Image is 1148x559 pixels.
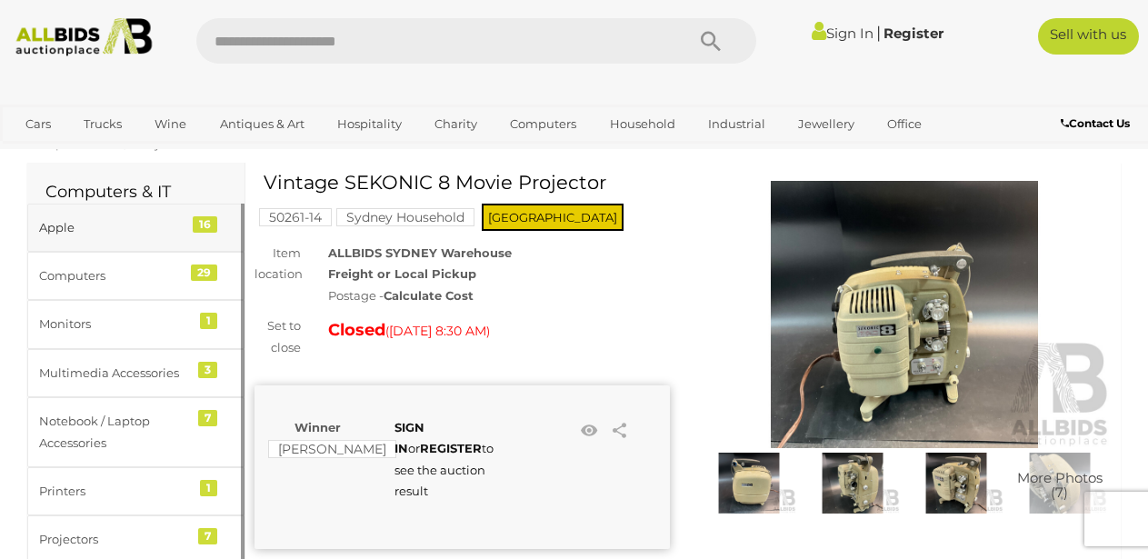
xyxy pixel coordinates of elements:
[909,453,1003,514] img: Vintage SEKONIC 8 Movie Projector
[875,109,933,139] a: Office
[328,245,512,260] strong: ALLBIDS SYDNEY Warehouse
[208,109,316,139] a: Antiques & Art
[45,184,226,202] h2: Computers & IT
[1038,18,1139,55] a: Sell with us
[198,362,217,378] div: 3
[39,265,189,286] div: Computers
[883,25,943,42] a: Register
[27,204,245,252] a: Apple 16
[264,172,665,193] h1: Vintage SEKONIC 8 Movie Projector
[27,300,245,348] a: Monitors 1
[423,109,489,139] a: Charity
[72,109,134,139] a: Trucks
[325,109,414,139] a: Hospitality
[482,204,624,231] span: [GEOGRAPHIC_DATA]
[1013,453,1107,514] a: More Photos(7)
[39,529,189,550] div: Projectors
[328,320,385,340] strong: Closed
[394,420,494,498] span: or to see the auction result
[193,216,217,233] div: 16
[786,109,866,139] a: Jewellery
[328,285,669,306] div: Postage -
[143,109,198,139] a: Wine
[27,467,245,515] a: Printers 1
[336,210,474,225] a: Sydney Household
[1013,453,1107,514] img: Vintage SEKONIC 8 Movie Projector
[14,139,75,169] a: Sports
[575,417,603,444] li: Watch this item
[1061,114,1134,134] a: Contact Us
[702,453,796,514] img: Vintage SEKONIC 8 Movie Projector
[294,420,341,434] b: Winner
[259,208,332,226] mark: 50261-14
[8,18,160,56] img: Allbids.com.au
[384,288,474,303] strong: Calculate Cost
[14,109,63,139] a: Cars
[39,363,189,384] div: Multimedia Accessories
[259,210,332,225] a: 50261-14
[241,243,314,285] div: Item location
[39,217,189,238] div: Apple
[498,109,588,139] a: Computers
[1061,116,1130,130] b: Contact Us
[812,25,873,42] a: Sign In
[696,109,777,139] a: Industrial
[198,410,217,426] div: 7
[697,181,1113,448] img: Vintage SEKONIC 8 Movie Projector
[420,441,482,455] a: REGISTER
[394,420,424,455] a: SIGN IN
[665,18,756,64] button: Search
[39,481,189,502] div: Printers
[198,528,217,544] div: 7
[241,315,314,358] div: Set to close
[84,139,236,169] a: [GEOGRAPHIC_DATA]
[27,349,245,397] a: Multimedia Accessories 3
[39,411,189,454] div: Notebook / Laptop Accessories
[805,453,900,514] img: Vintage SEKONIC 8 Movie Projector
[268,440,396,458] mark: [PERSON_NAME]
[876,23,881,43] span: |
[328,266,476,281] strong: Freight or Local Pickup
[39,314,189,334] div: Monitors
[389,323,486,339] span: [DATE] 8:30 AM
[200,480,217,496] div: 1
[336,208,474,226] mark: Sydney Household
[1017,470,1103,500] span: More Photos (7)
[385,324,490,338] span: ( )
[27,397,245,467] a: Notebook / Laptop Accessories 7
[200,313,217,329] div: 1
[27,252,245,300] a: Computers 29
[191,265,217,281] div: 29
[598,109,687,139] a: Household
